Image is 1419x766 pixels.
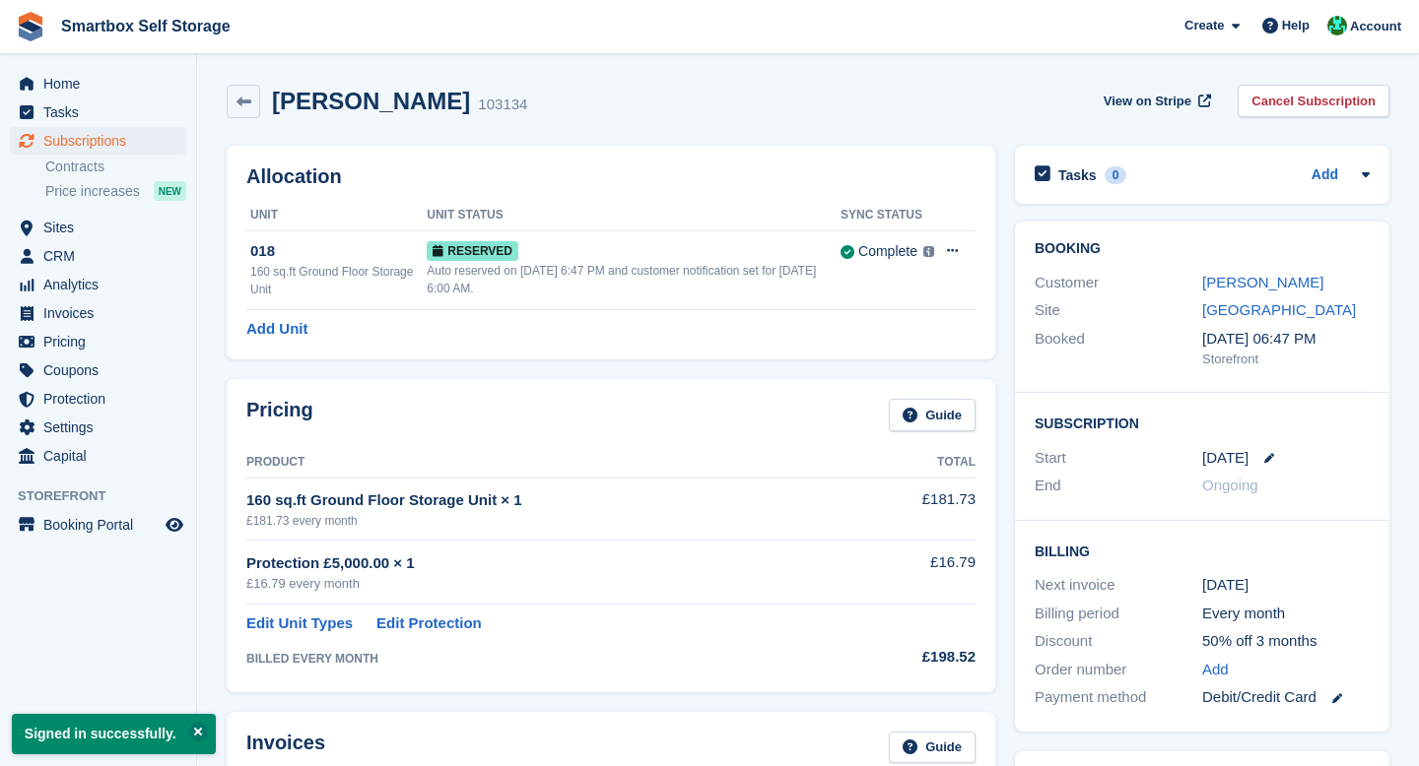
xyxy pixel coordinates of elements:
[250,240,427,263] div: 018
[10,98,186,126] a: menu
[10,127,186,155] a: menu
[1035,686,1202,709] div: Payment method
[1282,16,1310,35] span: Help
[1035,328,1202,369] div: Booked
[1035,272,1202,294] div: Customer
[246,399,313,431] h2: Pricing
[45,180,186,202] a: Price increases NEW
[272,88,470,114] h2: [PERSON_NAME]
[1202,659,1229,681] a: Add
[43,242,162,270] span: CRM
[1035,241,1370,257] h2: Booking
[43,98,162,126] span: Tasks
[10,70,186,97] a: menu
[10,385,186,413] a: menu
[889,732,976,764] a: Guide
[857,478,976,540] td: £181.73
[10,414,186,441] a: menu
[1350,17,1401,36] span: Account
[246,574,857,594] div: £16.79 every month
[841,200,934,231] th: Sync Status
[1096,85,1215,117] a: View on Stripe
[246,732,325,764] h2: Invoices
[246,552,857,575] div: Protection £5,000.00 × 1
[10,214,186,241] a: menu
[10,328,186,355] a: menu
[10,242,186,270] a: menu
[43,70,162,97] span: Home
[1202,447,1249,470] time: 2025-09-05 00:00:00 UTC
[1035,630,1202,653] div: Discount
[43,442,162,470] span: Capital
[376,612,482,635] a: Edit Protection
[1104,92,1191,111] span: View on Stripe
[1184,16,1224,35] span: Create
[1327,16,1347,35] img: Elinor Shepherd
[1202,574,1370,597] div: [DATE]
[1202,477,1258,493] span: Ongoing
[16,12,45,41] img: stora-icon-8386f47178a22dfd0bd8f6a31ec36ba5ce8667c1dd55bd0f319d3a0aa187defe.svg
[1312,164,1338,187] a: Add
[1202,686,1370,709] div: Debit/Credit Card
[43,299,162,327] span: Invoices
[246,489,857,512] div: 160 sq.ft Ground Floor Storage Unit × 1
[10,356,186,384] a: menu
[45,182,140,201] span: Price increases
[427,200,841,231] th: Unit Status
[53,10,238,42] a: Smartbox Self Storage
[10,442,186,470] a: menu
[1105,166,1127,184] div: 0
[43,414,162,441] span: Settings
[1202,630,1370,653] div: 50% off 3 months
[427,262,841,297] div: Auto reserved on [DATE] 6:47 PM and customer notification set for [DATE] 6:00 AM.
[18,486,196,506] span: Storefront
[43,385,162,413] span: Protection
[43,328,162,355] span: Pricing
[45,158,186,176] a: Contracts
[1035,299,1202,322] div: Site
[889,399,976,431] a: Guide
[246,612,353,635] a: Edit Unit Types
[246,165,976,188] h2: Allocation
[246,512,857,530] div: £181.73 every month
[1035,475,1202,497] div: End
[10,271,186,298] a: menu
[246,318,307,341] a: Add Unit
[1202,350,1370,369] div: Storefront
[857,447,976,479] th: Total
[1202,274,1323,290] a: [PERSON_NAME]
[246,447,857,479] th: Product
[857,541,976,605] td: £16.79
[1058,166,1097,184] h2: Tasks
[857,646,976,669] div: £198.52
[10,511,186,539] a: menu
[923,246,934,257] img: icon-info-grey-7440780725fd019a000dd9b08b2336e03edf1995a4989e88bcd33f0948082b44.svg
[478,94,527,116] div: 103134
[1035,447,1202,470] div: Start
[1202,301,1356,318] a: [GEOGRAPHIC_DATA]
[154,181,186,201] div: NEW
[858,241,917,262] div: Complete
[163,513,186,537] a: Preview store
[427,241,518,261] span: Reserved
[250,263,427,298] div: 160 sq.ft Ground Floor Storage Unit
[43,127,162,155] span: Subscriptions
[1035,541,1370,560] h2: Billing
[1202,328,1370,351] div: [DATE] 06:47 PM
[1035,659,1202,681] div: Order number
[43,356,162,384] span: Coupons
[1202,603,1370,625] div: Every month
[1238,85,1389,117] a: Cancel Subscription
[246,650,857,668] div: BILLED EVERY MONTH
[43,271,162,298] span: Analytics
[10,299,186,327] a: menu
[43,214,162,241] span: Sites
[12,714,216,754] p: Signed in successfully.
[1035,413,1370,432] h2: Subscription
[1035,574,1202,597] div: Next invoice
[43,511,162,539] span: Booking Portal
[246,200,427,231] th: Unit
[1035,603,1202,625] div: Billing period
